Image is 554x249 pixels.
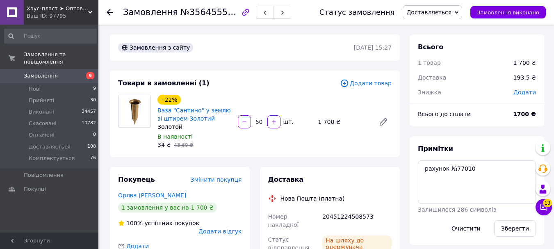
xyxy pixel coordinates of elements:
[543,199,552,207] span: 13
[319,8,395,16] div: Статус замовлення
[4,29,97,43] input: Пошук
[24,51,98,66] span: Замовлення та повідомлення
[29,131,55,139] span: Оплачені
[268,213,299,228] span: Номер накладної
[418,43,443,51] span: Всього
[29,85,41,93] span: Нові
[508,69,541,87] div: 193.5 ₴
[180,7,239,17] span: №356455527
[24,185,46,193] span: Покупці
[157,133,193,140] span: В наявності
[29,120,57,127] span: Скасовані
[86,72,94,79] span: 9
[118,79,210,87] span: Товари в замовленні (1)
[191,176,242,183] span: Змінити покупця
[157,142,171,148] span: 34 ₴
[27,12,98,20] div: Ваш ID: 97795
[157,95,181,105] div: - 22%
[93,85,96,93] span: 9
[87,143,96,151] span: 108
[29,108,54,116] span: Виконані
[315,116,372,128] div: 1 700 ₴
[29,155,75,162] span: Комплектується
[494,220,536,237] button: Зберегти
[418,145,453,153] span: Примітки
[82,108,96,116] span: 34457
[354,44,392,51] time: [DATE] 15:27
[445,220,488,237] button: Очистити
[281,118,294,126] div: шт.
[82,120,96,127] span: 10782
[157,123,231,131] div: Золотой
[90,97,96,104] span: 30
[536,199,552,215] button: Чат з покупцем13
[513,89,536,96] span: Додати
[375,114,392,130] a: Редагувати
[107,8,113,16] div: Повернутися назад
[470,6,546,18] button: Замовлення виконано
[118,192,186,199] a: Орлва [PERSON_NAME]
[418,74,446,81] span: Доставка
[118,176,155,183] span: Покупець
[278,194,347,203] div: Нова Пошта (платна)
[418,111,471,117] span: Всього до сплати
[29,97,54,104] span: Прийняті
[340,79,392,88] span: Додати товар
[406,9,451,16] span: Доставляється
[198,228,242,235] span: Додати відгук
[513,59,536,67] div: 1 700 ₴
[24,72,58,80] span: Замовлення
[157,107,231,122] a: Ваза "Сантино" у землю зі штирем Золотий
[418,206,497,213] span: Залишилося 286 символів
[174,142,193,148] span: 43,60 ₴
[118,219,199,227] div: успішних покупок
[418,59,441,66] span: 1 товар
[418,160,536,204] textarea: рахунок №77010
[27,5,88,12] span: Хаус-пласт ➤ Оптовий склад госптоварів
[119,95,150,127] img: Ваза "Сантино" у землю зі штирем Золотий
[123,7,178,17] span: Замовлення
[90,155,96,162] span: 76
[29,143,71,151] span: Доставляється
[513,111,536,117] b: 1700 ₴
[24,171,64,179] span: Повідомлення
[321,209,393,232] div: 20451224508573
[268,176,304,183] span: Доставка
[126,220,143,226] span: 100%
[118,203,217,212] div: 1 замовлення у вас на 1 700 ₴
[93,131,96,139] span: 0
[118,43,193,53] div: Замовлення з сайту
[418,89,441,96] span: Знижка
[477,9,539,16] span: Замовлення виконано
